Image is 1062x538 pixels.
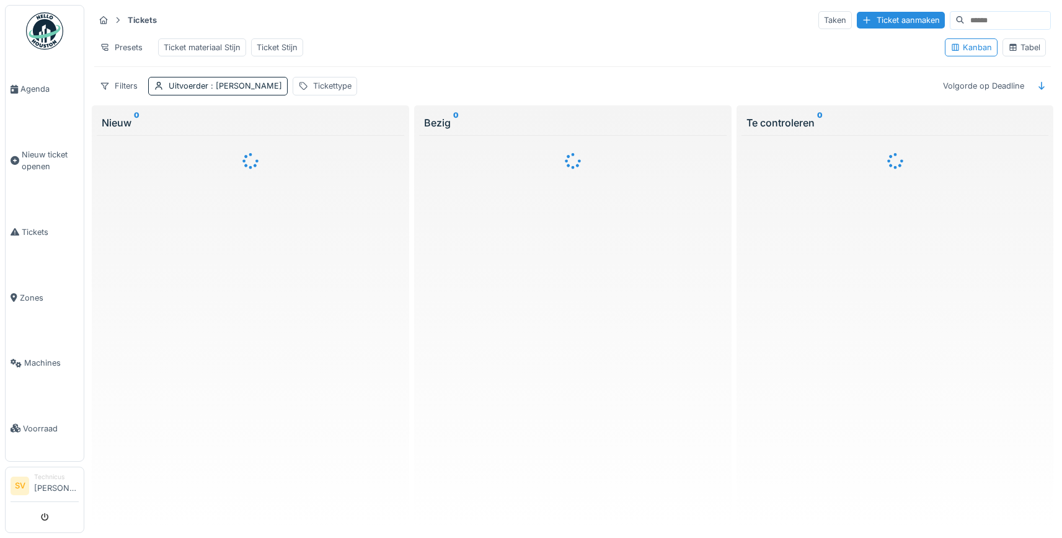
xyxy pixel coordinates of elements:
div: Ticket aanmaken [857,12,945,29]
a: SV Technicus[PERSON_NAME] [11,472,79,502]
strong: Tickets [123,14,162,26]
span: : [PERSON_NAME] [208,81,282,90]
a: Agenda [6,56,84,122]
span: Tickets [22,226,79,238]
div: Tickettype [313,80,352,92]
div: Te controleren [746,115,1044,130]
div: Ticket Stijn [257,42,298,53]
sup: 0 [134,115,139,130]
img: Badge_color-CXgf-gQk.svg [26,12,63,50]
div: Uitvoerder [169,80,282,92]
div: Bezig [424,115,722,130]
span: Voorraad [23,423,79,434]
a: Tickets [6,200,84,265]
div: Tabel [1008,42,1040,53]
div: Kanban [950,42,992,53]
div: Filters [94,77,143,95]
div: Nieuw [102,115,399,130]
span: Zones [20,292,79,304]
a: Machines [6,330,84,396]
sup: 0 [453,115,459,130]
div: Presets [94,38,148,56]
span: Machines [24,357,79,369]
div: Taken [818,11,852,29]
li: SV [11,477,29,495]
a: Voorraad [6,396,84,462]
li: [PERSON_NAME] [34,472,79,499]
div: Volgorde op Deadline [937,77,1030,95]
sup: 0 [817,115,823,130]
a: Nieuw ticket openen [6,122,84,200]
div: Technicus [34,472,79,482]
span: Agenda [20,83,79,95]
span: Nieuw ticket openen [22,149,79,172]
a: Zones [6,265,84,330]
div: Ticket materiaal Stijn [164,42,241,53]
